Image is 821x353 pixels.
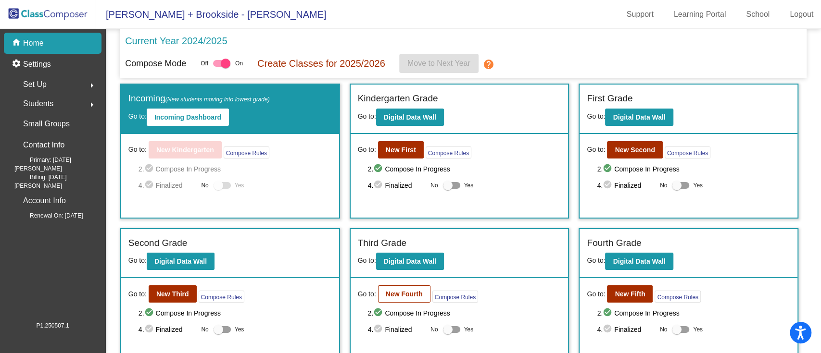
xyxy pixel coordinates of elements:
[693,324,703,335] span: Yes
[373,324,385,335] mat-icon: check_circle
[23,194,66,207] p: Account Info
[23,138,64,152] p: Contact Info
[23,78,47,91] span: Set Up
[23,117,70,131] p: Small Groups
[86,80,98,91] mat-icon: arrow_right
[358,92,438,106] label: Kindergarten Grade
[738,7,777,22] a: School
[368,163,561,175] span: 2. Compose In Progress
[660,181,667,190] span: No
[605,253,673,270] button: Digital Data Wall
[149,141,222,158] button: New Kindergarten
[464,180,474,191] span: Yes
[128,112,147,120] span: Go to:
[358,112,376,120] span: Go to:
[139,307,332,319] span: 2. Compose In Progress
[139,163,332,175] span: 2. Compose In Progress
[23,59,51,70] p: Settings
[373,163,385,175] mat-icon: check_circle
[373,180,385,191] mat-icon: check_circle
[144,163,156,175] mat-icon: check_circle
[426,146,471,158] button: Compose Rules
[378,285,430,303] button: New Fourth
[655,291,700,303] button: Compose Rules
[597,180,655,191] span: 4. Finalized
[358,289,376,299] span: Go to:
[603,324,614,335] mat-icon: check_circle
[665,146,710,158] button: Compose Rules
[376,253,444,270] button: Digital Data Wall
[430,181,438,190] span: No
[432,291,478,303] button: Compose Rules
[597,324,655,335] span: 4. Finalized
[128,145,147,155] span: Go to:
[358,236,406,250] label: Third Grade
[587,236,641,250] label: Fourth Grade
[666,7,734,22] a: Learning Portal
[257,56,385,71] p: Create Classes for 2025/2026
[597,307,790,319] span: 2. Compose In Progress
[147,109,229,126] button: Incoming Dashboard
[407,59,470,67] span: Move to Next Year
[613,113,665,121] b: Digital Data Wall
[235,324,244,335] span: Yes
[399,54,479,73] button: Move to Next Year
[384,257,436,265] b: Digital Data Wall
[587,145,605,155] span: Go to:
[147,253,215,270] button: Digital Data Wall
[201,59,208,68] span: Off
[201,181,208,190] span: No
[615,290,645,298] b: New Fifth
[587,92,632,106] label: First Grade
[368,324,426,335] span: 4. Finalized
[358,145,376,155] span: Go to:
[605,109,673,126] button: Digital Data Wall
[603,180,614,191] mat-icon: check_circle
[12,59,23,70] mat-icon: settings
[615,146,655,154] b: New Second
[224,146,269,158] button: Compose Rules
[386,290,423,298] b: New Fourth
[587,256,605,264] span: Go to:
[619,7,661,22] a: Support
[14,156,101,173] span: Primary: [DATE][PERSON_NAME]
[23,37,44,49] p: Home
[128,256,147,264] span: Go to:
[368,180,426,191] span: 4. Finalized
[782,7,821,22] a: Logout
[482,59,494,70] mat-icon: help
[660,325,667,334] span: No
[144,324,156,335] mat-icon: check_circle
[430,325,438,334] span: No
[144,180,156,191] mat-icon: check_circle
[376,109,444,126] button: Digital Data Wall
[235,59,243,68] span: On
[607,141,662,158] button: New Second
[14,211,83,220] span: Renewal On: [DATE]
[384,113,436,121] b: Digital Data Wall
[128,236,188,250] label: Second Grade
[156,146,214,154] b: New Kindergarten
[23,97,53,110] span: Students
[373,307,385,319] mat-icon: check_circle
[603,307,614,319] mat-icon: check_circle
[86,99,98,110] mat-icon: arrow_right
[368,307,561,319] span: 2. Compose In Progress
[235,180,244,191] span: Yes
[587,289,605,299] span: Go to:
[597,163,790,175] span: 2. Compose In Progress
[149,285,197,303] button: New Third
[96,7,326,22] span: [PERSON_NAME] + Brookside - [PERSON_NAME]
[378,141,424,158] button: New First
[613,257,665,265] b: Digital Data Wall
[125,34,227,48] p: Current Year 2024/2025
[125,57,186,70] p: Compose Mode
[14,173,101,190] span: Billing: [DATE][PERSON_NAME]
[154,113,221,121] b: Incoming Dashboard
[144,307,156,319] mat-icon: check_circle
[165,96,270,103] span: (New students moving into lowest grade)
[201,325,208,334] span: No
[603,163,614,175] mat-icon: check_circle
[139,324,197,335] span: 4. Finalized
[139,180,197,191] span: 4. Finalized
